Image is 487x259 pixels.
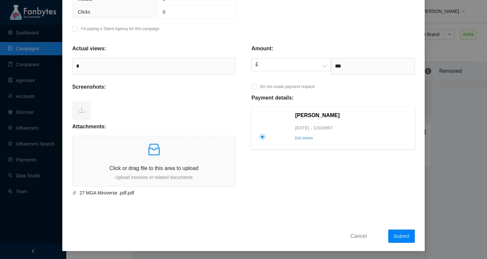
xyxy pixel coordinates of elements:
span: 0 [163,9,165,15]
span: inbox [146,142,162,157]
p: Payment details: [251,94,294,102]
span: Submit [394,234,409,239]
p: [PERSON_NAME] [295,111,410,119]
p: Do not create payment request [260,83,315,90]
p: [DATE] - 12020867 [295,125,410,131]
p: Edit details [295,135,410,141]
p: Screenshots: [72,83,106,91]
span: paper-clip [72,191,77,195]
span: £ [255,58,327,71]
span: 27 MGA Miniverse .pdf.pdf [77,189,228,196]
p: Amount: [251,45,273,53]
p: I’m paying a Talent Agency for this campaign [81,25,159,32]
span: Clicks [78,9,90,15]
p: Click or drag file to this area to upload [73,164,235,172]
span: Cancel [350,232,367,240]
button: Submit [388,230,415,243]
button: Cancel [345,231,372,241]
p: Attachments: [72,123,106,131]
span: inboxClick or drag file to this area to uploadUpload invoices or related documents [73,136,235,186]
p: Actual views: [72,45,106,53]
p: Upload invoices or related documents [73,174,235,181]
span: upload [79,107,85,113]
